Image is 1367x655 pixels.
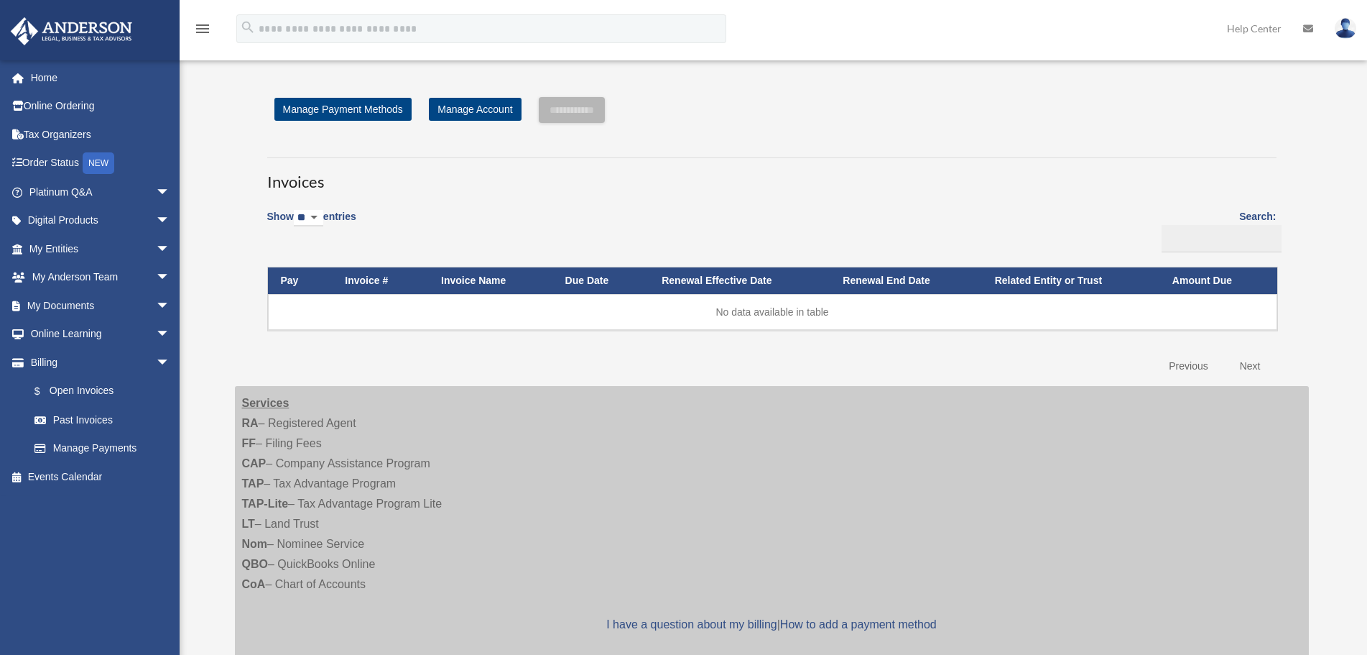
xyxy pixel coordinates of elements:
[156,178,185,207] span: arrow_drop_down
[10,291,192,320] a: My Documentsarrow_drop_down
[1159,267,1277,294] th: Amount Due: activate to sort column ascending
[1229,352,1271,381] a: Next
[242,437,256,449] strong: FF
[156,320,185,349] span: arrow_drop_down
[20,406,185,434] a: Past Invoices
[268,267,333,294] th: Pay: activate to sort column descending
[428,267,552,294] th: Invoice Name: activate to sort column ascending
[267,208,356,241] label: Show entries
[10,234,192,263] a: My Entitiesarrow_drop_down
[242,417,259,429] strong: RA
[83,152,114,174] div: NEW
[242,498,289,510] strong: TAP-Lite
[10,206,192,235] a: Digital Productsarrow_drop_down
[332,267,428,294] th: Invoice #: activate to sort column ascending
[242,518,255,530] strong: LT
[1157,208,1276,252] label: Search:
[10,92,192,121] a: Online Ordering
[274,98,412,121] a: Manage Payment Methods
[242,397,289,409] strong: Services
[242,558,268,570] strong: QBO
[10,120,192,149] a: Tax Organizers
[240,19,256,35] i: search
[10,63,192,92] a: Home
[156,263,185,293] span: arrow_drop_down
[156,291,185,321] span: arrow_drop_down
[429,98,521,121] a: Manage Account
[242,578,266,590] strong: CoA
[6,17,136,45] img: Anderson Advisors Platinum Portal
[10,263,192,292] a: My Anderson Teamarrow_drop_down
[20,434,185,463] a: Manage Payments
[982,267,1159,294] th: Related Entity or Trust: activate to sort column ascending
[606,618,777,631] a: I have a question about my billing
[10,178,192,206] a: Platinum Q&Aarrow_drop_down
[156,234,185,264] span: arrow_drop_down
[242,538,268,550] strong: Nom
[42,383,50,400] span: $
[1158,352,1218,381] a: Previous
[294,210,323,226] select: Showentries
[10,149,192,178] a: Order StatusNEW
[1335,18,1356,39] img: User Pic
[20,377,177,406] a: $Open Invoices
[10,320,192,349] a: Online Learningarrow_drop_down
[10,462,192,491] a: Events Calendar
[267,157,1276,193] h3: Invoices
[649,267,830,294] th: Renewal Effective Date: activate to sort column ascending
[268,294,1277,330] td: No data available in table
[552,267,649,294] th: Due Date: activate to sort column ascending
[830,267,981,294] th: Renewal End Date: activate to sort column ascending
[194,25,211,37] a: menu
[242,477,264,490] strong: TAP
[156,206,185,236] span: arrow_drop_down
[242,615,1302,635] p: |
[780,618,937,631] a: How to add a payment method
[1162,225,1282,252] input: Search:
[242,457,267,470] strong: CAP
[10,348,185,377] a: Billingarrow_drop_down
[156,348,185,377] span: arrow_drop_down
[194,20,211,37] i: menu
